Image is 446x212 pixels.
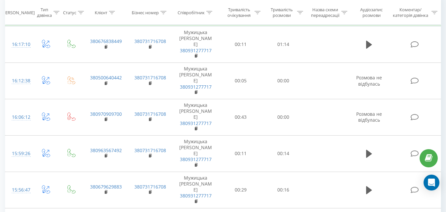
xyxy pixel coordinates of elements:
div: Співробітник [178,10,205,15]
a: 380500640442 [90,74,122,81]
td: 00:05 [220,63,262,99]
a: 380676838449 [90,38,122,44]
a: 380731716708 [134,111,166,117]
div: 16:12:38 [12,74,26,87]
a: 380731716708 [134,147,166,153]
td: 00:16 [262,172,305,208]
a: 380731716708 [134,184,166,190]
a: 380931277717 [180,47,212,54]
td: 00:11 [220,135,262,172]
div: Тривалість очікування [225,7,253,18]
a: 380970909700 [90,111,122,117]
div: Статус [63,10,76,15]
div: Назва схеми переадресації [311,7,340,18]
div: 16:06:12 [12,111,26,124]
a: 380731716708 [134,38,166,44]
td: Мужицька [PERSON_NAME] [172,135,220,172]
td: 00:29 [220,172,262,208]
a: 380679629883 [90,184,122,190]
td: 00:00 [262,99,305,135]
td: 00:00 [262,63,305,99]
td: Мужицька [PERSON_NAME] [172,99,220,135]
div: Тривалість розмови [268,7,295,18]
div: [PERSON_NAME] [1,10,35,15]
td: 01:14 [262,26,305,63]
div: Тип дзвінка [37,7,52,18]
a: 380931277717 [180,192,212,199]
div: Аудіозапис розмови [355,7,388,18]
div: 16:17:10 [12,38,26,51]
div: Open Intercom Messenger [424,175,439,191]
td: Мужицька [PERSON_NAME] [172,63,220,99]
div: 15:59:26 [12,147,26,160]
td: 00:11 [220,26,262,63]
div: Клієнт [95,10,107,15]
div: Коментар/категорія дзвінка [391,7,430,18]
a: 380931277717 [180,84,212,90]
div: Бізнес номер [132,10,159,15]
div: 15:56:47 [12,184,26,196]
td: Мужицька [PERSON_NAME] [172,172,220,208]
a: 380963567492 [90,147,122,153]
span: Розмова не відбулась [356,74,382,87]
a: 380731716708 [134,74,166,81]
td: 00:43 [220,99,262,135]
td: Мужицька [PERSON_NAME] [172,26,220,63]
span: Розмова не відбулась [356,111,382,123]
a: 380931277717 [180,156,212,162]
a: 380931277717 [180,120,212,126]
td: 00:14 [262,135,305,172]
